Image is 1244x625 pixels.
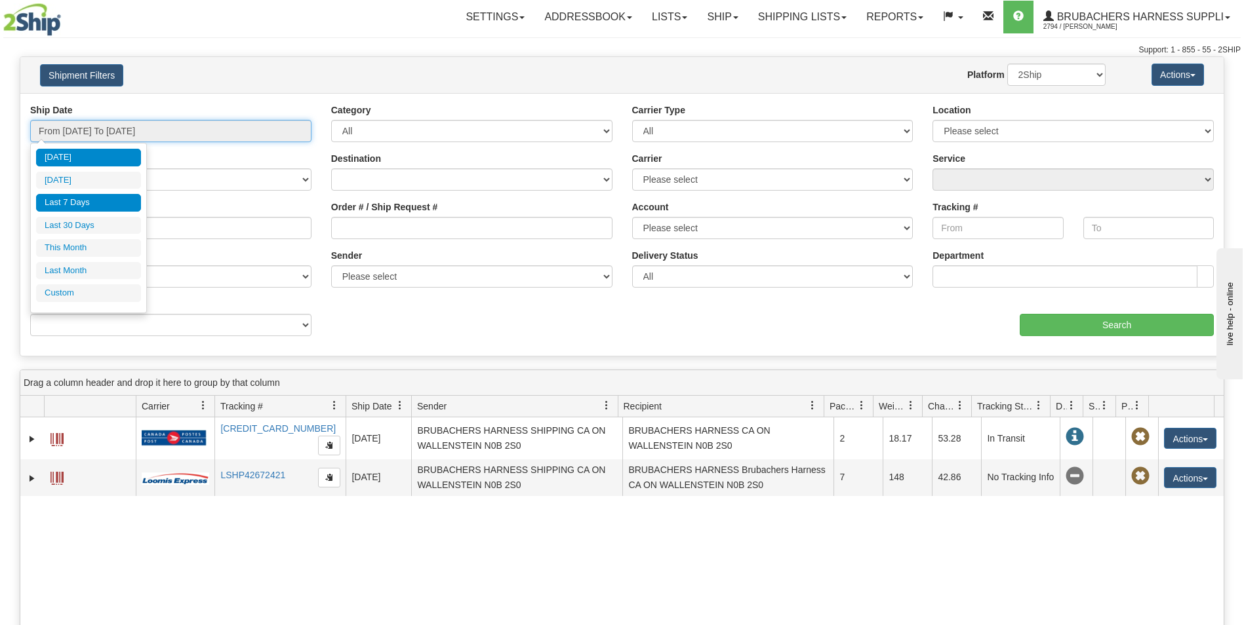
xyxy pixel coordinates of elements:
a: LSHP42672421 [220,470,285,480]
label: Service [933,152,965,165]
span: In Transit [1066,428,1084,446]
td: In Transit [981,417,1060,459]
input: Search [1020,314,1214,336]
td: BRUBACHERS HARNESS SHIPPING CA ON WALLENSTEIN N0B 2S0 [411,417,622,459]
button: Copy to clipboard [318,436,340,455]
span: Pickup Not Assigned [1131,428,1150,446]
td: BRUBACHERS HARNESS CA ON WALLENSTEIN N0B 2S0 [622,417,833,459]
a: Carrier filter column settings [192,394,214,417]
td: 2 [833,417,883,459]
a: Weight filter column settings [900,394,922,417]
a: Packages filter column settings [851,394,873,417]
td: 148 [883,459,932,496]
span: Weight [879,400,906,413]
label: Ship Date [30,104,73,117]
td: BRUBACHERS HARNESS Brubachers Harness CA ON WALLENSTEIN N0B 2S0 [622,459,833,496]
td: BRUBACHERS HARNESS SHIPPING CA ON WALLENSTEIN N0B 2S0 [411,459,622,496]
a: Tracking # filter column settings [323,394,346,417]
li: [DATE] [36,172,141,189]
label: Carrier [632,152,662,165]
label: Sender [331,249,362,262]
label: Order # / Ship Request # [331,200,438,214]
span: Tracking # [220,400,263,413]
iframe: chat widget [1214,246,1243,379]
a: Pickup Status filter column settings [1126,394,1148,417]
span: 2794 / [PERSON_NAME] [1043,20,1142,33]
li: [DATE] [36,149,141,166]
label: Account [632,200,669,214]
label: Department [933,249,984,262]
a: Sender filter column settings [595,394,618,417]
li: Custom [36,284,141,302]
span: Packages [830,400,857,413]
a: Delivery Status filter column settings [1060,394,1083,417]
img: 20 - Canada Post [142,430,206,446]
button: Actions [1164,467,1216,488]
a: Tracking Status filter column settings [1028,394,1050,417]
li: This Month [36,239,141,257]
label: Tracking # [933,200,978,214]
span: Shipment Issues [1089,400,1100,413]
li: Last 7 Days [36,194,141,212]
span: No Tracking Info [1066,467,1084,485]
a: Recipient filter column settings [801,394,824,417]
button: Actions [1152,64,1204,86]
span: Delivery Status [1056,400,1067,413]
label: Platform [967,68,1005,81]
input: From [933,217,1063,239]
a: Reports [856,1,933,33]
a: Shipping lists [748,1,856,33]
li: Last Month [36,262,141,280]
td: 7 [833,459,883,496]
span: Ship Date [351,400,391,413]
span: Charge [928,400,955,413]
a: [CREDIT_CARD_NUMBER] [220,423,336,434]
a: Brubachers Harness Suppli 2794 / [PERSON_NAME] [1033,1,1240,33]
span: Brubachers Harness Suppli [1054,11,1224,22]
td: [DATE] [346,417,411,459]
label: Category [331,104,371,117]
a: Ship Date filter column settings [389,394,411,417]
a: Addressbook [534,1,642,33]
div: Support: 1 - 855 - 55 - 2SHIP [3,45,1241,56]
button: Shipment Filters [40,64,123,86]
label: Destination [331,152,381,165]
label: Location [933,104,971,117]
img: 30 - Loomis Express [142,472,209,485]
button: Actions [1164,428,1216,449]
input: To [1083,217,1214,239]
a: Expand [26,472,39,485]
a: Lists [642,1,697,33]
a: Label [50,427,64,448]
span: Sender [417,400,447,413]
a: Label [50,466,64,487]
li: Last 30 Days [36,217,141,235]
td: No Tracking Info [981,459,1060,496]
span: Tracking Status [977,400,1034,413]
div: grid grouping header [20,370,1224,396]
td: 53.28 [932,417,981,459]
div: live help - online [10,11,121,21]
a: Shipment Issues filter column settings [1093,394,1115,417]
a: Ship [697,1,748,33]
span: Recipient [624,400,662,413]
td: 18.17 [883,417,932,459]
label: Delivery Status [632,249,698,262]
img: logo2794.jpg [3,3,61,36]
span: Carrier [142,400,170,413]
button: Copy to clipboard [318,468,340,487]
td: [DATE] [346,459,411,496]
span: Pickup Not Assigned [1131,467,1150,485]
a: Settings [456,1,534,33]
span: Pickup Status [1121,400,1133,413]
td: 42.86 [932,459,981,496]
a: Charge filter column settings [949,394,971,417]
a: Expand [26,432,39,445]
label: Carrier Type [632,104,685,117]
